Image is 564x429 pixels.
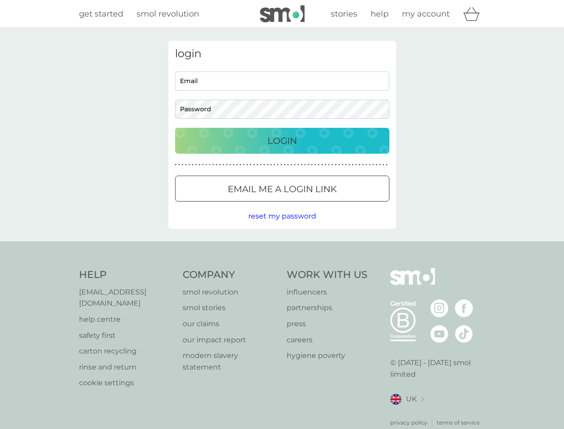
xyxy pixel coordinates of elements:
[178,163,180,167] p: ●
[192,163,194,167] p: ●
[195,163,197,167] p: ●
[79,377,174,389] a: cookie settings
[325,163,326,167] p: ●
[331,9,357,19] span: stories
[277,163,279,167] p: ●
[175,163,177,167] p: ●
[248,210,316,222] button: reset my password
[390,357,485,380] p: © [DATE] - [DATE] smol limited
[430,325,448,343] img: visit the smol Youtube page
[79,314,174,325] a: help centre
[270,163,272,167] p: ●
[79,268,174,282] h4: Help
[371,9,389,19] span: help
[291,163,292,167] p: ●
[230,163,231,167] p: ●
[183,302,278,314] a: smol stories
[246,163,248,167] p: ●
[79,345,174,357] a: carton recycling
[79,330,174,341] a: safety first
[352,163,354,167] p: ●
[260,5,305,22] img: smol
[287,350,368,362] a: hygiene poverty
[331,8,357,21] a: stories
[455,325,473,343] img: visit the smol Tiktok page
[253,163,255,167] p: ●
[390,268,435,299] img: smol
[308,163,309,167] p: ●
[137,9,199,19] span: smol revolution
[263,163,265,167] p: ●
[212,163,214,167] p: ●
[345,163,347,167] p: ●
[243,163,245,167] p: ●
[355,163,357,167] p: ●
[342,163,343,167] p: ●
[328,163,330,167] p: ●
[199,163,201,167] p: ●
[390,394,401,405] img: UK flag
[287,334,368,346] a: careers
[239,163,241,167] p: ●
[390,418,427,427] p: privacy policy
[421,397,424,402] img: select a new location
[175,176,389,202] button: Email me a login link
[209,163,211,167] p: ●
[369,163,371,167] p: ●
[175,128,389,154] button: Login
[287,318,368,330] p: press
[455,299,473,317] img: visit the smol Facebook page
[183,286,278,298] a: smol revolution
[175,47,389,60] h3: login
[359,163,360,167] p: ●
[371,8,389,21] a: help
[430,299,448,317] img: visit the smol Instagram page
[437,418,480,427] p: terms of service
[287,163,289,167] p: ●
[376,163,377,167] p: ●
[183,268,278,282] h4: Company
[183,334,278,346] p: our impact report
[379,163,381,167] p: ●
[338,163,340,167] p: ●
[79,286,174,309] a: [EMAIL_ADDRESS][DOMAIN_NAME]
[267,134,297,148] p: Login
[287,268,368,282] h4: Work With Us
[402,9,450,19] span: my account
[366,163,368,167] p: ●
[79,9,123,19] span: get started
[297,163,299,167] p: ●
[205,163,207,167] p: ●
[226,163,228,167] p: ●
[318,163,320,167] p: ●
[250,163,251,167] p: ●
[301,163,303,167] p: ●
[274,163,276,167] p: ●
[202,163,204,167] p: ●
[383,163,384,167] p: ●
[386,163,388,167] p: ●
[463,5,485,23] div: basket
[287,302,368,314] a: partnerships
[236,163,238,167] p: ●
[222,163,224,167] p: ●
[294,163,296,167] p: ●
[311,163,313,167] p: ●
[188,163,190,167] p: ●
[137,8,199,21] a: smol revolution
[183,318,278,330] a: our claims
[183,350,278,373] a: modern slavery statement
[287,286,368,298] a: influencers
[331,163,333,167] p: ●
